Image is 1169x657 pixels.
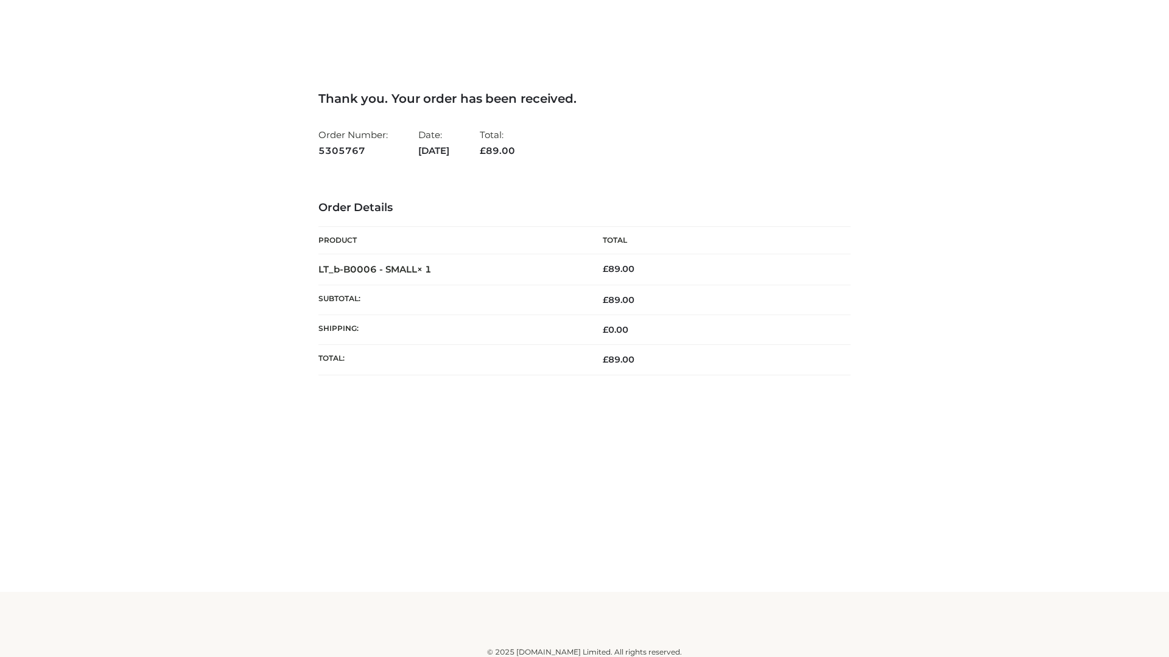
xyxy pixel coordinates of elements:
[318,345,584,375] th: Total:
[318,124,388,161] li: Order Number:
[318,143,388,159] strong: 5305767
[480,145,515,156] span: 89.00
[418,124,449,161] li: Date:
[603,324,608,335] span: £
[603,263,634,274] bdi: 89.00
[318,315,584,345] th: Shipping:
[318,201,851,215] h3: Order Details
[603,324,628,335] bdi: 0.00
[418,143,449,159] strong: [DATE]
[603,263,608,274] span: £
[417,263,432,275] strong: × 1
[318,227,584,254] th: Product
[318,263,432,275] strong: LT_b-B0006 - SMALL
[603,354,608,365] span: £
[318,91,851,106] h3: Thank you. Your order has been received.
[603,294,634,305] span: 89.00
[584,227,851,254] th: Total
[318,285,584,315] th: Subtotal:
[603,354,634,365] span: 89.00
[480,124,515,161] li: Total:
[603,294,608,305] span: £
[480,145,486,156] span: £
